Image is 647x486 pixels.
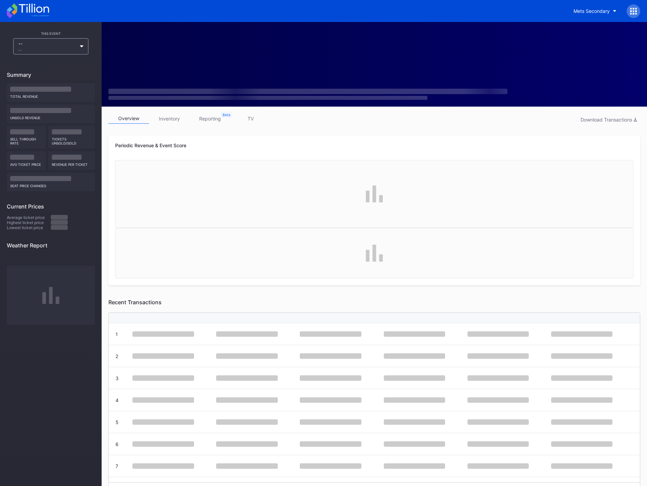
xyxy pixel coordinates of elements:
div: 2 [116,353,118,359]
div: Periodic Revenue & Event Score [115,142,633,148]
div: Tickets Unsold/Sold [52,134,92,145]
div: Total Revenue [10,92,91,98]
div: 7 [116,463,118,469]
div: Weather Report [7,242,95,249]
div: Avg ticket price [10,160,42,167]
button: Mets Secondary [568,5,622,17]
div: -- [18,48,77,52]
div: 6 [116,441,119,447]
div: This Event [7,31,95,36]
div: 3 [116,375,119,381]
div: Current Prices [7,203,95,210]
a: TV [230,113,271,124]
div: seat price changes [10,181,91,188]
button: Download Transactions [577,115,640,124]
div: Mets Secondary [573,8,610,14]
a: overview [108,113,149,124]
div: Recent Transactions [108,299,640,306]
a: reporting [190,113,230,124]
div: Sell Through Rate [10,134,42,145]
div: Lowest ticket price [7,225,51,230]
div: 4 [116,397,119,403]
div: Highest ticket price [7,220,51,225]
div: 1 [116,331,118,337]
div: Unsold Revenue [10,113,91,120]
div: -- [18,41,77,52]
div: 5 [116,419,119,425]
div: Summary [7,71,95,78]
div: Download Transactions [581,117,637,123]
div: Revenue per ticket [52,160,92,167]
a: inventory [149,113,190,124]
div: Average ticket price [7,215,51,220]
